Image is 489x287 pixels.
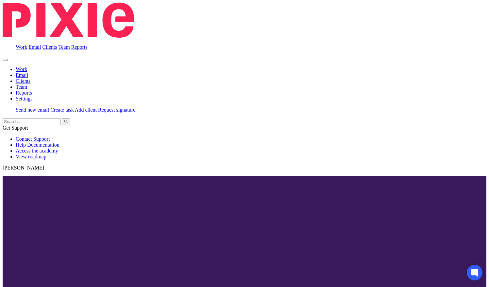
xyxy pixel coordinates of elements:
[28,44,41,50] a: Email
[3,3,134,38] img: Pixie
[16,84,27,90] a: Team
[16,148,58,153] a: Access the academy
[42,44,57,50] a: Clients
[62,118,70,125] button: Search
[16,90,32,96] a: Reports
[3,125,28,131] span: Get Support
[75,107,97,113] a: Add client
[16,154,46,159] a: View roadmap
[16,66,27,72] a: Work
[16,44,27,50] a: Work
[16,78,30,84] a: Clients
[3,165,486,171] p: [PERSON_NAME]
[16,107,49,113] a: Send new email
[98,107,135,113] a: Request signature
[16,142,59,148] a: Help Documentation
[16,96,33,101] a: Settings
[50,107,74,113] a: Create task
[3,118,60,125] input: Search
[16,72,28,78] a: Email
[58,44,70,50] a: Team
[71,44,88,50] a: Reports
[16,136,50,142] a: Contact Support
